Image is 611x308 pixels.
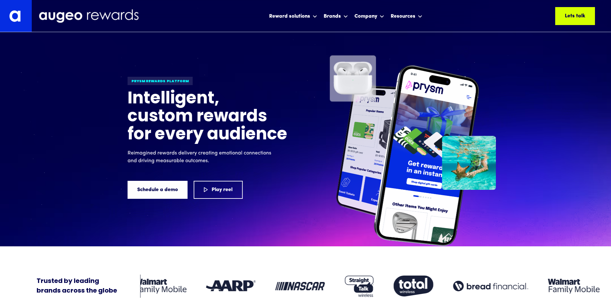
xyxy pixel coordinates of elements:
[548,279,600,294] img: Client logo: Walmart Family Mobile
[269,13,310,20] div: Reward solutions
[324,13,341,20] div: Brands
[267,7,319,24] div: Reward solutions
[127,77,192,85] div: Prysm Rewards platform
[135,279,187,294] img: Client logo: Walmart Family Mobile
[391,13,415,20] div: Resources
[127,90,288,144] h1: Intelligent, custom rewards for every audience
[193,181,242,199] a: Play reel
[353,7,386,24] div: Company
[389,7,424,24] div: Resources
[322,7,350,24] div: Brands
[37,277,117,296] div: Trusted by leading brands across the globe
[127,181,187,199] a: Schedule a demo
[555,7,595,25] a: Lets talk
[354,13,377,20] div: Company
[127,149,275,165] p: Reimagined rewards delivery creating emotional connections and driving measurable outcomes.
